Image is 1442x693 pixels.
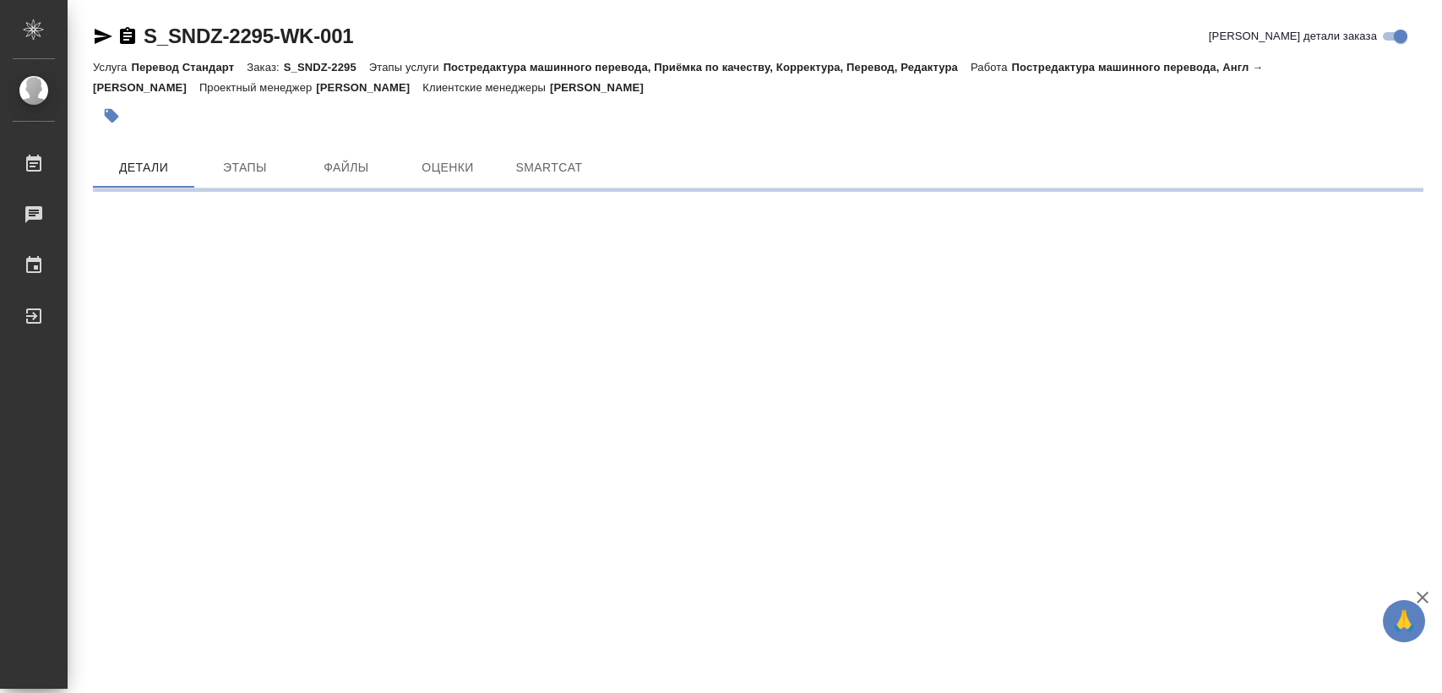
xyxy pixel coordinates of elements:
[93,97,130,134] button: Добавить тэг
[103,157,184,178] span: Детали
[369,61,443,74] p: Этапы услуги
[117,26,138,46] button: Скопировать ссылку
[407,157,488,178] span: Оценки
[509,157,590,178] span: SmartCat
[131,61,247,74] p: Перевод Стандарт
[1383,600,1425,642] button: 🙏
[1209,28,1377,45] span: [PERSON_NAME] детали заказа
[550,81,656,94] p: [PERSON_NAME]
[422,81,550,94] p: Клиентские менеджеры
[199,81,316,94] p: Проектный менеджер
[443,61,971,74] p: Постредактура машинного перевода, Приёмка по качеству, Корректура, Перевод, Редактура
[306,157,387,178] span: Файлы
[284,61,369,74] p: S_SNDZ-2295
[204,157,286,178] span: Этапы
[316,81,422,94] p: [PERSON_NAME]
[144,25,353,47] a: S_SNDZ-2295-WK-001
[1390,603,1418,639] span: 🙏
[247,61,283,74] p: Заказ:
[93,61,131,74] p: Услуга
[971,61,1012,74] p: Работа
[93,26,113,46] button: Скопировать ссылку для ЯМессенджера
